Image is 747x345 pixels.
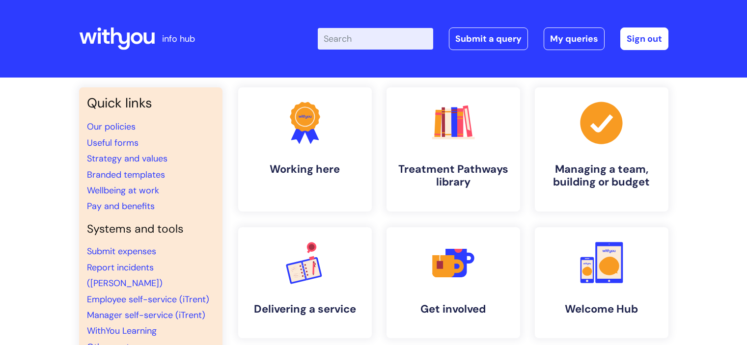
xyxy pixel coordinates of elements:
[87,325,157,337] a: WithYou Learning
[87,185,159,196] a: Wellbeing at work
[87,309,205,321] a: Manager self-service (iTrent)
[87,222,215,236] h4: Systems and tools
[87,262,163,289] a: Report incidents ([PERSON_NAME])
[87,169,165,181] a: Branded templates
[87,153,167,164] a: Strategy and values
[87,121,136,133] a: Our policies
[318,28,433,50] input: Search
[246,163,364,176] h4: Working here
[543,303,661,316] h4: Welcome Hub
[394,163,512,189] h4: Treatment Pathways library
[87,293,209,305] a: Employee self-service (iTrent)
[535,227,668,338] a: Welcome Hub
[87,137,138,149] a: Useful forms
[394,303,512,316] h4: Get involved
[544,27,605,50] a: My queries
[246,303,364,316] h4: Delivering a service
[449,27,528,50] a: Submit a query
[387,227,520,338] a: Get involved
[620,27,668,50] a: Sign out
[87,200,155,212] a: Pay and benefits
[87,95,215,111] h3: Quick links
[318,27,668,50] div: | -
[87,245,156,257] a: Submit expenses
[162,31,195,47] p: info hub
[238,87,372,212] a: Working here
[238,227,372,338] a: Delivering a service
[543,163,661,189] h4: Managing a team, building or budget
[535,87,668,212] a: Managing a team, building or budget
[387,87,520,212] a: Treatment Pathways library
